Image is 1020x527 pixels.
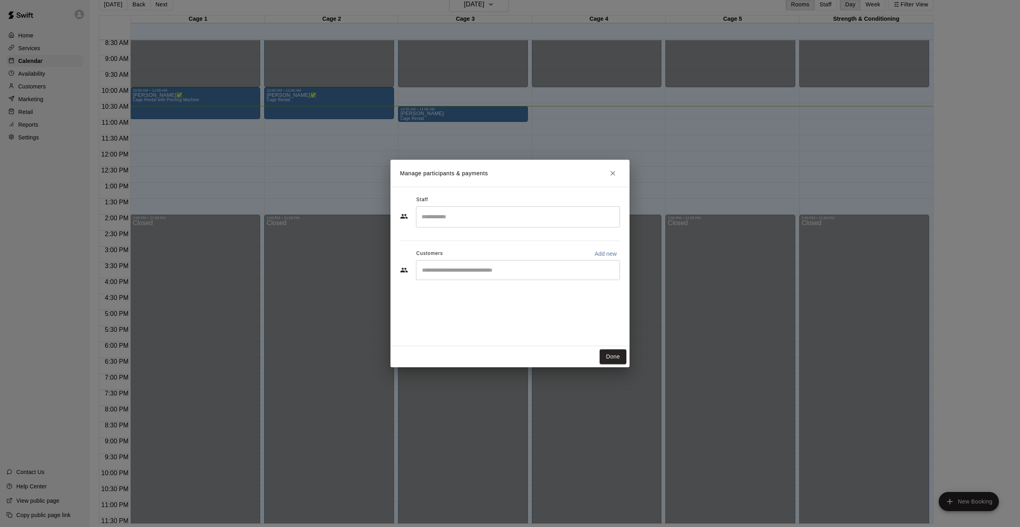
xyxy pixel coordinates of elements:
button: Close [606,166,620,180]
svg: Customers [400,266,408,274]
span: Staff [416,194,428,206]
svg: Staff [400,212,408,220]
span: Customers [416,247,443,260]
div: Start typing to search customers... [416,260,620,280]
button: Done [600,349,626,364]
p: Manage participants & payments [400,169,488,178]
p: Add new [594,250,617,258]
button: Add new [591,247,620,260]
div: Search staff [416,206,620,227]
